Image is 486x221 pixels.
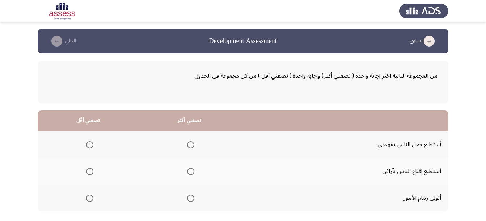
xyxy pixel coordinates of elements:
mat-radio-group: Select an option [184,138,194,151]
h3: Development Assessment [209,36,277,45]
td: أستطيع جعل الناس تفهمني [240,131,448,158]
img: Assess Talent Management logo [399,1,448,21]
button: check the missing [46,35,78,47]
td: أستطيع إقناع الناس بآرائي [240,158,448,185]
button: load previous page [407,35,440,47]
mat-radio-group: Select an option [83,192,93,204]
th: تصفني أكثر [139,110,240,131]
span: من المجموعة التالية اختر إجابة واحدة ( تصفني أكثر) وإجابة واحدة ( تصفني أقل ) من كل مجموعة فى الجدول [194,70,438,82]
mat-radio-group: Select an option [184,192,194,204]
mat-radio-group: Select an option [83,165,93,177]
th: تصفني أقَل [38,110,139,131]
td: أتولى زمام الأمور [240,185,448,211]
img: Assessment logo of Development Assessment R1 (EN/AR) [38,1,87,21]
mat-radio-group: Select an option [83,138,93,151]
mat-radio-group: Select an option [184,165,194,177]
